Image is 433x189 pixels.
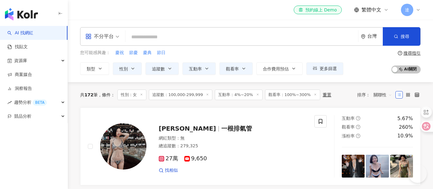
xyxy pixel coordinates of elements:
[159,155,178,162] span: 27萬
[145,62,179,75] button: 追蹤數
[399,124,413,131] div: 260%
[113,62,142,75] button: 性別
[80,50,110,56] span: 您可能感興趣：
[129,49,138,56] button: 節慶
[159,125,216,132] span: [PERSON_NAME]
[184,155,207,162] span: 9,650
[100,123,146,170] img: KOL Avatar
[356,134,360,138] span: question-circle
[14,95,47,109] span: 趨勢分析
[7,72,32,78] a: 商案媒合
[342,124,355,129] span: 觀看率
[84,92,93,97] span: 172
[80,92,98,97] div: 共 筆
[256,62,303,75] button: 合作費用預估
[342,155,365,178] img: post-image
[117,90,146,100] span: 性別：女
[7,30,33,36] a: searchAI 找網紅
[398,51,402,55] span: question-circle
[152,66,165,71] span: 追蹤數
[374,90,392,100] span: 關聯性
[323,92,331,97] div: 重置
[119,66,128,71] span: 性別
[397,132,413,139] div: 10.9%
[129,50,138,56] span: 節慶
[115,50,124,56] span: 慶祝
[383,27,420,46] button: 搜尋
[143,49,152,56] button: 慶典
[263,66,289,71] span: 合作費用預估
[294,6,342,14] a: 預約線上 Demo
[7,86,32,92] a: 洞察報告
[159,143,307,149] div: 總追蹤數 ： 279,325
[7,44,28,50] a: 找貼文
[143,50,152,56] span: 慶典
[98,92,115,97] span: 條件 ：
[221,125,252,132] span: 一根排氣管
[219,62,253,75] button: 觀看率
[33,99,47,106] div: BETA
[215,90,262,100] span: 互動率：4%~20%
[356,116,360,120] span: question-circle
[85,31,114,41] div: 不分平台
[320,66,337,71] span: 更多篩選
[165,167,178,174] span: 找相似
[149,90,212,100] span: 追蹤數：100,000-299,999
[80,62,109,75] button: 類型
[362,6,381,13] span: 繁體中文
[159,167,178,174] a: 找相似
[408,164,427,183] iframe: Help Scout Beacon - Open
[182,62,216,75] button: 互動率
[361,34,366,39] span: environment
[265,90,320,100] span: 觀看率：100%~300%
[306,62,343,75] button: 更多篩選
[226,66,239,71] span: 觀看率
[80,107,421,186] a: KOL Avatar[PERSON_NAME]一根排氣管網紅類型：無總追蹤數：279,32527萬9,650找相似互動率question-circle5.67%觀看率question-circl...
[157,50,165,56] span: 節日
[7,100,12,105] span: rise
[405,6,409,13] span: 達
[159,135,307,141] div: 網紅類型 ： 無
[157,49,166,56] button: 節日
[115,49,124,56] button: 慶祝
[14,109,31,123] span: 競品分析
[397,115,413,122] div: 5.67%
[299,7,337,13] div: 預約線上 Demo
[356,125,360,129] span: question-circle
[403,51,421,56] div: 搜尋指引
[401,34,409,39] span: 搜尋
[367,34,383,39] div: 台灣
[366,155,389,178] img: post-image
[87,66,95,71] span: 類型
[342,116,355,121] span: 互動率
[85,33,92,40] span: appstore
[5,8,38,20] img: logo
[342,133,355,138] span: 漲粉率
[390,155,413,178] img: post-image
[189,66,202,71] span: 互動率
[357,90,395,100] div: 排序：
[14,54,27,68] span: 資源庫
